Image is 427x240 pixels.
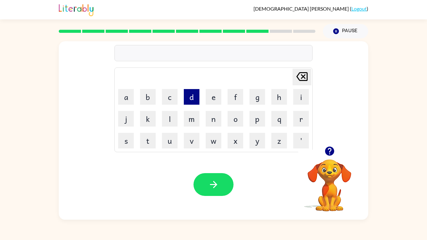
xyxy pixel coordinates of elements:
button: g [249,89,265,105]
button: h [271,89,287,105]
button: c [162,89,178,105]
img: Literably [59,2,93,16]
button: a [118,89,134,105]
button: s [118,133,134,148]
button: p [249,111,265,127]
button: t [140,133,156,148]
button: u [162,133,178,148]
button: Pause [323,24,368,38]
button: f [228,89,243,105]
button: w [206,133,221,148]
video: Your browser must support playing .mp4 files to use Literably. Please try using another browser. [298,150,361,212]
button: q [271,111,287,127]
button: z [271,133,287,148]
button: m [184,111,199,127]
span: [DEMOGRAPHIC_DATA] [PERSON_NAME] [254,6,350,12]
button: b [140,89,156,105]
button: i [293,89,309,105]
button: x [228,133,243,148]
button: n [206,111,221,127]
button: y [249,133,265,148]
button: l [162,111,178,127]
button: j [118,111,134,127]
a: Logout [351,6,367,12]
button: e [206,89,221,105]
div: ( ) [254,6,368,12]
button: o [228,111,243,127]
button: r [293,111,309,127]
button: k [140,111,156,127]
button: ' [293,133,309,148]
button: v [184,133,199,148]
button: d [184,89,199,105]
